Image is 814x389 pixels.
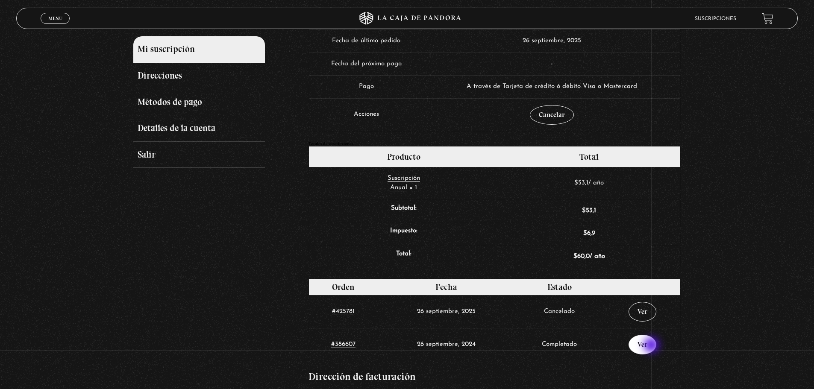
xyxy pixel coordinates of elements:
th: Total: [309,245,498,268]
a: #386607 [331,341,356,348]
td: Pago [309,75,423,98]
a: Suscripciones [695,16,736,21]
strong: × 1 [409,184,417,191]
span: Orden [332,282,355,292]
td: 26 septiembre, 2025 [423,29,680,53]
h2: Dirección de facturación [309,371,681,382]
span: 6,9 [583,230,595,237]
td: Acciones [309,98,423,131]
span: $ [574,180,578,186]
a: Direcciones [133,63,264,89]
span: Suscripción [388,175,420,181]
a: View your shopping cart [762,13,773,24]
td: Completado [514,328,605,361]
th: Producto [309,146,498,167]
a: Suscripción Anual [388,175,420,192]
th: Subtotal: [309,199,498,222]
h2: Totales de suscripciones [309,142,681,146]
span: A través de Tarjeta de crédito ó débito Visa o Mastercard [467,83,637,90]
th: Impuesto: [309,222,498,245]
span: $ [582,208,586,214]
td: / año [498,167,680,199]
span: Estado [547,282,572,292]
span: 53,1 [574,180,588,186]
span: Fecha [435,282,457,292]
a: Salir [133,142,264,168]
td: Cancelado [514,295,605,328]
td: Fecha de inicio [309,7,423,30]
td: - [423,53,680,76]
td: / año [498,245,680,268]
td: 26 septiembre, 2024 [423,7,680,30]
time: 1758903216 [417,308,476,315]
span: $ [583,230,587,237]
span: Menu [48,16,62,21]
td: Fecha del próximo pago [309,53,423,76]
span: 53,1 [582,208,596,214]
td: Fecha de último pedido [309,29,423,53]
a: Métodos de pago [133,89,264,116]
a: Mi suscripción [133,36,264,63]
a: Cancelar [530,105,574,125]
a: Detalles de la cuenta [133,115,264,142]
time: 1727367187 [417,341,476,348]
a: #425781 [332,308,355,315]
a: Ver [629,302,656,322]
th: Total [498,146,680,167]
a: Ver [629,335,656,354]
span: 60,0 [573,253,590,260]
span: Cerrar [45,23,65,29]
span: $ [573,253,577,260]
